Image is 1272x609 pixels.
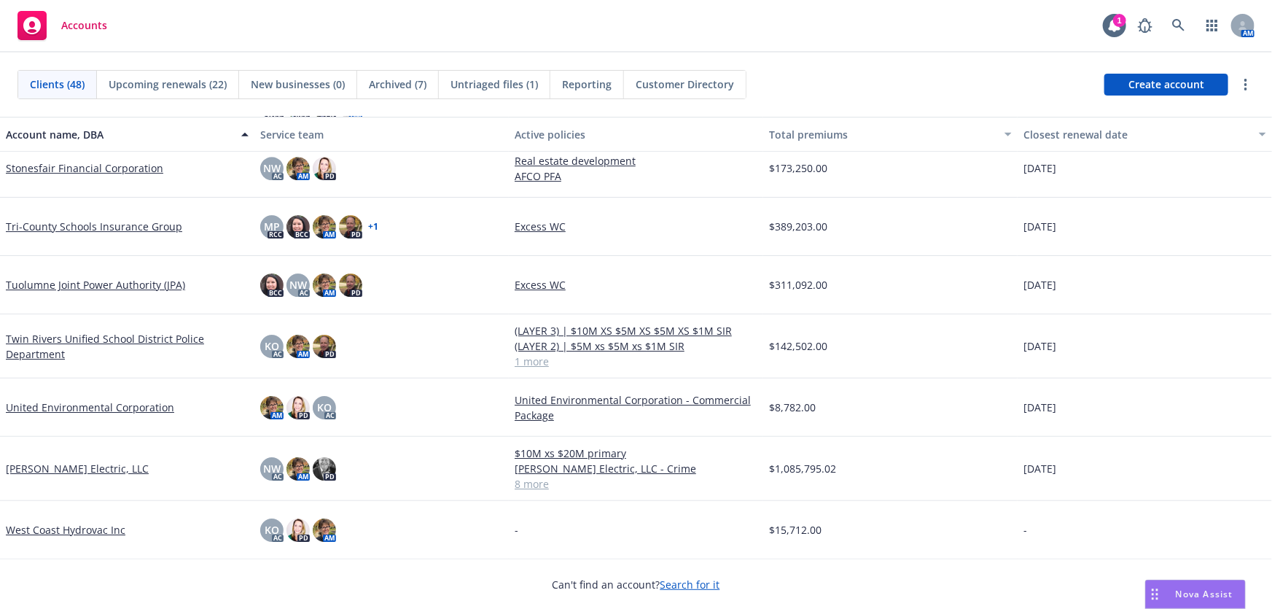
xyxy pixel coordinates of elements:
a: United Environmental Corporation - Commercial Package [515,392,757,423]
img: photo [260,274,284,297]
a: United Environmental Corporation [6,400,174,415]
img: photo [286,157,310,180]
span: KO [265,338,279,354]
img: photo [286,457,310,481]
img: photo [339,274,362,297]
span: $173,250.00 [769,160,827,176]
a: more [1237,76,1255,93]
span: Untriaged files (1) [450,77,538,92]
a: 8 more [515,476,757,492]
span: $311,092.00 [769,277,827,292]
span: $1,085,795.02 [769,461,836,476]
span: Archived (7) [369,77,426,92]
div: 1 [1113,14,1126,27]
a: + 1 [368,222,378,231]
a: (LAYER 2) | $5M xs $5M xs $1M SIR [515,338,757,354]
img: photo [313,157,336,180]
span: - [1023,522,1027,538]
span: Upcoming renewals (22) [109,77,227,92]
a: (LAYER 3) | $10M XS $5M XS $5M XS $1M SIR [515,323,757,338]
span: $15,712.00 [769,522,822,538]
span: [DATE] [1023,277,1056,292]
span: NW [289,277,307,292]
div: Service team [260,127,503,142]
span: [DATE] [1023,160,1056,176]
a: Excess WC [515,219,757,234]
img: photo [286,335,310,358]
button: Active policies [509,117,763,152]
span: Can't find an account? [553,577,720,592]
button: Nova Assist [1145,580,1246,609]
a: Stonesfair Financial Corporation [6,160,163,176]
button: Closest renewal date [1018,117,1272,152]
span: [DATE] [1023,461,1056,476]
span: NW [263,160,281,176]
img: photo [260,396,284,419]
img: photo [286,396,310,419]
img: photo [313,519,336,542]
a: Accounts [12,5,113,46]
a: Search [1164,11,1193,40]
span: $389,203.00 [769,219,827,234]
a: Search for it [660,578,720,591]
span: - [515,522,518,538]
img: photo [313,457,336,481]
a: 1 more [515,354,757,369]
a: Create account [1104,74,1228,96]
span: MP [264,219,280,234]
span: $142,502.00 [769,338,827,354]
span: [DATE] [1023,338,1056,354]
a: Tri-County Schools Insurance Group [6,219,182,234]
span: $8,782.00 [769,400,816,415]
div: Closest renewal date [1023,127,1250,142]
button: Service team [254,117,509,152]
a: Twin Rivers Unified School District Police Department [6,331,249,362]
span: Create account [1128,71,1204,98]
span: [DATE] [1023,400,1056,415]
a: Switch app [1198,11,1227,40]
img: photo [286,519,310,542]
span: Clients (48) [30,77,85,92]
a: Excess WC [515,277,757,292]
div: Total premiums [769,127,996,142]
span: Accounts [61,20,107,31]
span: Reporting [562,77,612,92]
a: Report a Bug [1131,11,1160,40]
img: photo [313,335,336,358]
img: photo [286,215,310,238]
span: KO [317,400,332,415]
span: Customer Directory [636,77,734,92]
span: NW [263,461,281,476]
a: $10M xs $20M primary [515,446,757,461]
a: Real estate development [515,153,757,168]
a: Tuolumne Joint Power Authority (JPA) [6,277,185,292]
span: [DATE] [1023,219,1056,234]
a: [PERSON_NAME] Electric, LLC - Crime [515,461,757,476]
span: Nova Assist [1176,588,1233,600]
button: Total premiums [763,117,1018,152]
img: photo [313,215,336,238]
img: photo [313,274,336,297]
a: AFCO PFA [515,168,757,184]
a: West Coast Hydrovac Inc [6,522,125,538]
a: [PERSON_NAME] Electric, LLC [6,461,149,476]
span: KO [265,522,279,538]
div: Drag to move [1146,581,1164,608]
div: Active policies [515,127,757,142]
img: photo [339,215,362,238]
div: Account name, DBA [6,127,233,142]
span: New businesses (0) [251,77,345,92]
